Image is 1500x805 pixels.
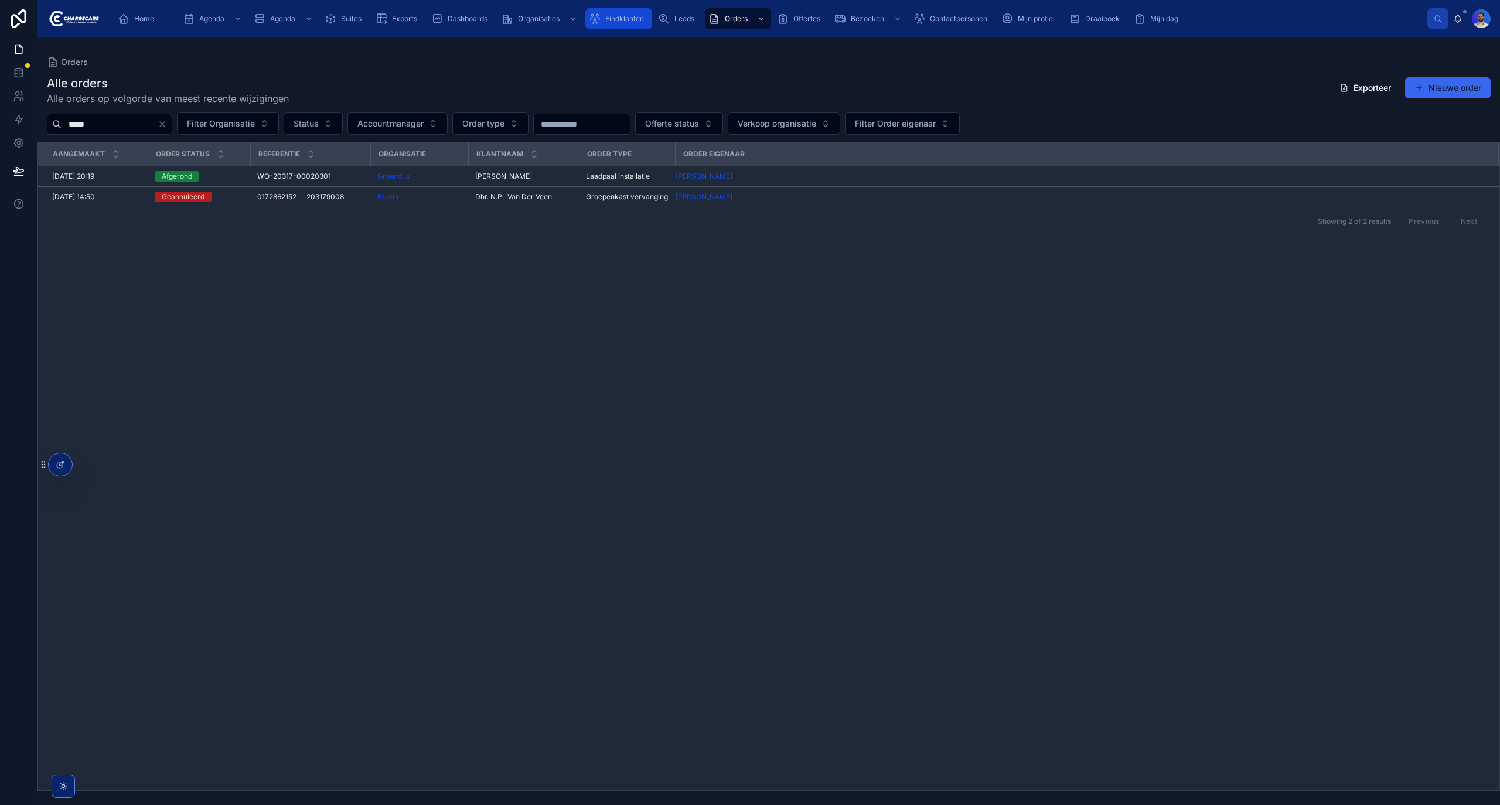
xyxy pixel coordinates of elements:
[605,14,644,23] span: Eindklanten
[1405,77,1491,98] button: Nieuwe order
[773,8,829,29] a: Offertes
[645,118,699,129] span: Offerte status
[475,192,552,202] span: Dhr. N.P. Van Der Veen
[52,172,94,181] span: [DATE] 20:19
[341,14,362,23] span: Suites
[1065,8,1128,29] a: Draaiboek
[452,112,529,135] button: Select Button
[134,14,154,23] span: Home
[676,192,732,202] a: [PERSON_NAME]
[53,149,105,159] span: aangemaakt
[476,149,523,159] span: Klantnaam
[635,112,723,135] button: Select Button
[347,112,448,135] button: Select Button
[187,118,255,129] span: Filter Organisatie
[199,14,224,23] span: Agenda
[155,171,243,182] a: Afgerond
[1130,8,1187,29] a: Mijn dag
[52,192,141,202] a: [DATE] 14:50
[250,8,319,29] a: Agenda
[257,172,363,181] a: WO-20317-00020301
[257,192,363,202] a: 0172862152 203179008
[47,56,88,68] a: Orders
[1318,217,1391,226] span: Showing 2 of 2 results
[257,172,331,181] span: WO-20317-00020301
[738,118,816,129] span: Verkoop organisatie
[1085,14,1120,23] span: Draaiboek
[585,8,652,29] a: Eindklanten
[156,149,210,159] span: Order status
[158,120,172,129] button: Clear
[845,112,960,135] button: Select Button
[114,8,162,29] a: Home
[855,118,936,129] span: Filter Order eigenaar
[498,8,583,29] a: Organisaties
[377,172,410,181] a: Groendus
[294,118,319,129] span: Status
[428,8,496,29] a: Dashboards
[1150,14,1178,23] span: Mijn dag
[321,8,370,29] a: Suites
[52,172,141,181] a: [DATE] 20:19
[728,112,840,135] button: Select Button
[998,8,1063,29] a: Mijn profiel
[1330,77,1400,98] button: Exporteer
[284,112,343,135] button: Select Button
[179,8,248,29] a: Agenda
[257,192,344,202] span: 0172862152 203179008
[377,192,461,202] a: Essent
[793,14,820,23] span: Offertes
[52,192,95,202] span: [DATE] 14:50
[676,172,732,181] a: [PERSON_NAME]
[831,8,908,29] a: Bezoeken
[61,56,88,68] span: Orders
[357,118,424,129] span: Accountmanager
[379,149,426,159] span: Organisatie
[475,192,572,202] a: Dhr. N.P. Van Der Veen
[676,192,1484,202] a: [PERSON_NAME]
[1018,14,1055,23] span: Mijn profiel
[162,171,192,182] div: Afgerond
[108,6,1427,32] div: scrollable content
[377,172,461,181] a: Groendus
[654,8,703,29] a: Leads
[47,9,99,28] img: App logo
[674,14,694,23] span: Leads
[725,14,748,23] span: Orders
[177,112,279,135] button: Select Button
[162,192,204,202] div: Geannuleerd
[586,172,668,181] a: Laadpaal installatie
[851,14,884,23] span: Bezoeken
[392,14,417,23] span: Exports
[586,192,668,202] a: Groepenkast vervanging
[258,149,300,159] span: Referentie
[930,14,987,23] span: Contactpersonen
[586,172,650,181] span: Laadpaal installatie
[462,118,504,129] span: Order type
[47,91,289,105] span: Alle orders op volgorde van meest recente wijzigingen
[377,192,399,202] a: Essent
[676,172,1484,181] a: [PERSON_NAME]
[372,8,425,29] a: Exports
[47,75,289,91] h1: Alle orders
[270,14,295,23] span: Agenda
[910,8,996,29] a: Contactpersonen
[448,14,487,23] span: Dashboards
[705,8,771,29] a: Orders
[155,192,243,202] a: Geannuleerd
[683,149,745,159] span: Order eigenaar
[587,149,632,159] span: Order type
[475,172,572,181] a: [PERSON_NAME]
[518,14,560,23] span: Organisaties
[475,172,532,181] span: [PERSON_NAME]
